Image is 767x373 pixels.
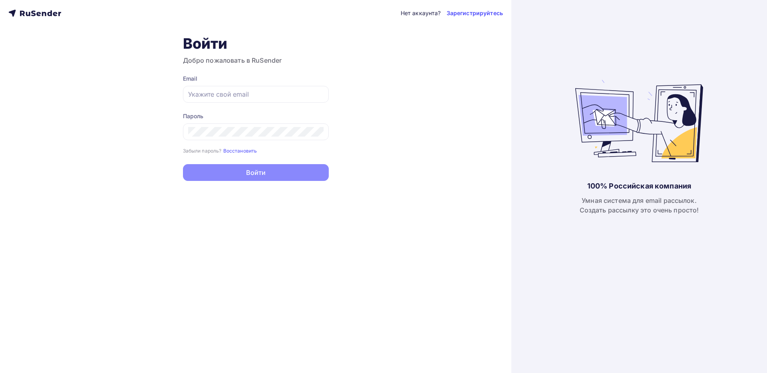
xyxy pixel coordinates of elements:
[183,112,329,120] div: Пароль
[183,164,329,181] button: Войти
[183,35,329,52] h1: Войти
[223,148,257,154] small: Восстановить
[183,75,329,83] div: Email
[183,56,329,65] h3: Добро пожаловать в RuSender
[188,89,324,99] input: Укажите свой email
[447,9,503,17] a: Зарегистрируйтесь
[587,181,691,191] div: 100% Российская компания
[401,9,441,17] div: Нет аккаунта?
[580,196,699,215] div: Умная система для email рассылок. Создать рассылку это очень просто!
[183,148,222,154] small: Забыли пароль?
[223,147,257,154] a: Восстановить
